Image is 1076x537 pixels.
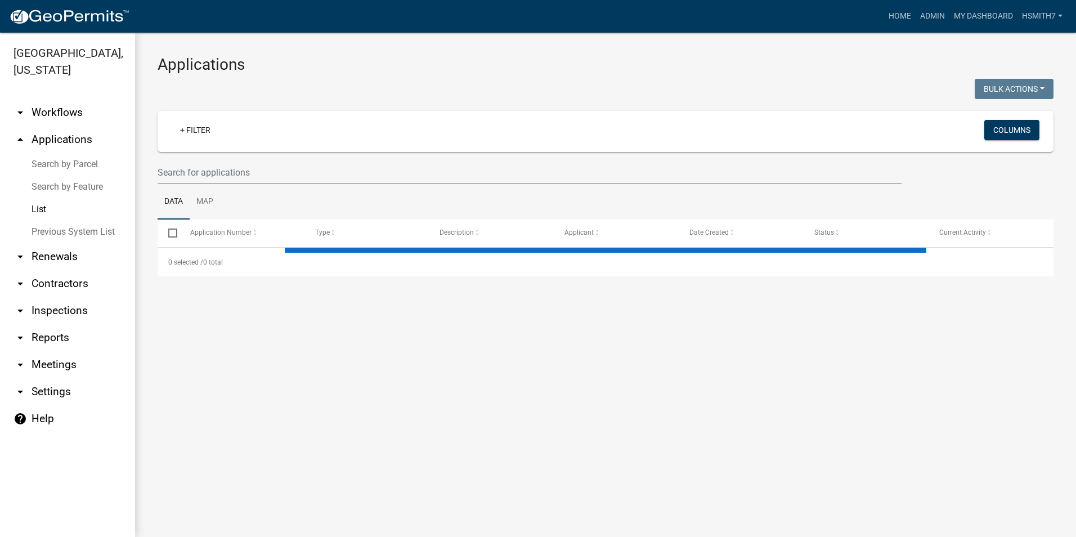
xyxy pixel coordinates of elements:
[679,220,804,247] datatable-header-cell: Date Created
[158,220,179,247] datatable-header-cell: Select
[158,248,1053,276] div: 0 total
[884,6,916,27] a: Home
[14,277,27,290] i: arrow_drop_down
[814,229,834,236] span: Status
[14,385,27,399] i: arrow_drop_down
[315,229,330,236] span: Type
[14,304,27,317] i: arrow_drop_down
[158,55,1053,74] h3: Applications
[949,6,1017,27] a: My Dashboard
[14,106,27,119] i: arrow_drop_down
[975,79,1053,99] button: Bulk Actions
[179,220,304,247] datatable-header-cell: Application Number
[916,6,949,27] a: Admin
[440,229,474,236] span: Description
[564,229,594,236] span: Applicant
[929,220,1053,247] datatable-header-cell: Current Activity
[804,220,929,247] datatable-header-cell: Status
[14,250,27,263] i: arrow_drop_down
[14,331,27,344] i: arrow_drop_down
[939,229,986,236] span: Current Activity
[190,184,220,220] a: Map
[1017,6,1067,27] a: hsmith7
[689,229,729,236] span: Date Created
[190,229,252,236] span: Application Number
[168,258,203,266] span: 0 selected /
[14,412,27,426] i: help
[171,120,219,140] a: + Filter
[14,133,27,146] i: arrow_drop_up
[158,161,902,184] input: Search for applications
[158,184,190,220] a: Data
[984,120,1039,140] button: Columns
[14,358,27,372] i: arrow_drop_down
[304,220,429,247] datatable-header-cell: Type
[429,220,554,247] datatable-header-cell: Description
[554,220,679,247] datatable-header-cell: Applicant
